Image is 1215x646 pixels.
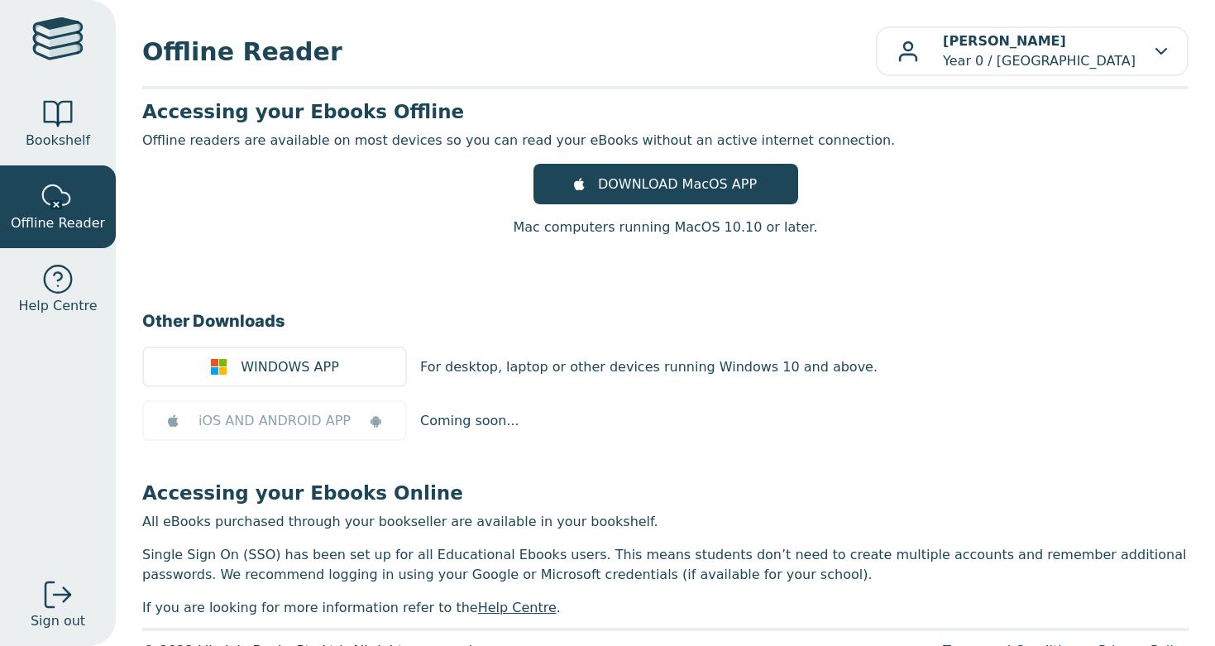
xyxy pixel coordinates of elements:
span: Sign out [31,611,85,631]
p: All eBooks purchased through your bookseller are available in your bookshelf. [142,512,1189,532]
p: Offline readers are available on most devices so you can read your eBooks without an active inter... [142,131,1189,151]
span: iOS AND ANDROID APP [199,411,351,431]
p: Year 0 / [GEOGRAPHIC_DATA] [943,31,1136,71]
span: Offline Reader [11,213,105,233]
p: Mac computers running MacOS 10.10 or later. [513,218,817,237]
span: Bookshelf [26,131,90,151]
p: Coming soon... [420,411,519,431]
p: If you are looking for more information refer to the . [142,598,1189,618]
h3: Other Downloads [142,309,1189,333]
span: Help Centre [18,296,97,316]
span: DOWNLOAD MacOS APP [598,175,757,194]
h3: Accessing your Ebooks Offline [142,99,1189,124]
button: [PERSON_NAME]Year 0 / [GEOGRAPHIC_DATA] [876,26,1189,76]
h3: Accessing your Ebooks Online [142,481,1189,505]
span: Offline Reader [142,33,876,70]
b: [PERSON_NAME] [943,33,1066,49]
span: WINDOWS APP [241,357,339,377]
a: WINDOWS APP [142,347,407,387]
p: Single Sign On (SSO) has been set up for all Educational Ebooks users. This means students don’t ... [142,545,1189,585]
a: Help Centre [478,600,557,615]
p: For desktop, laptop or other devices running Windows 10 and above. [420,357,878,377]
a: DOWNLOAD MacOS APP [533,164,798,204]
